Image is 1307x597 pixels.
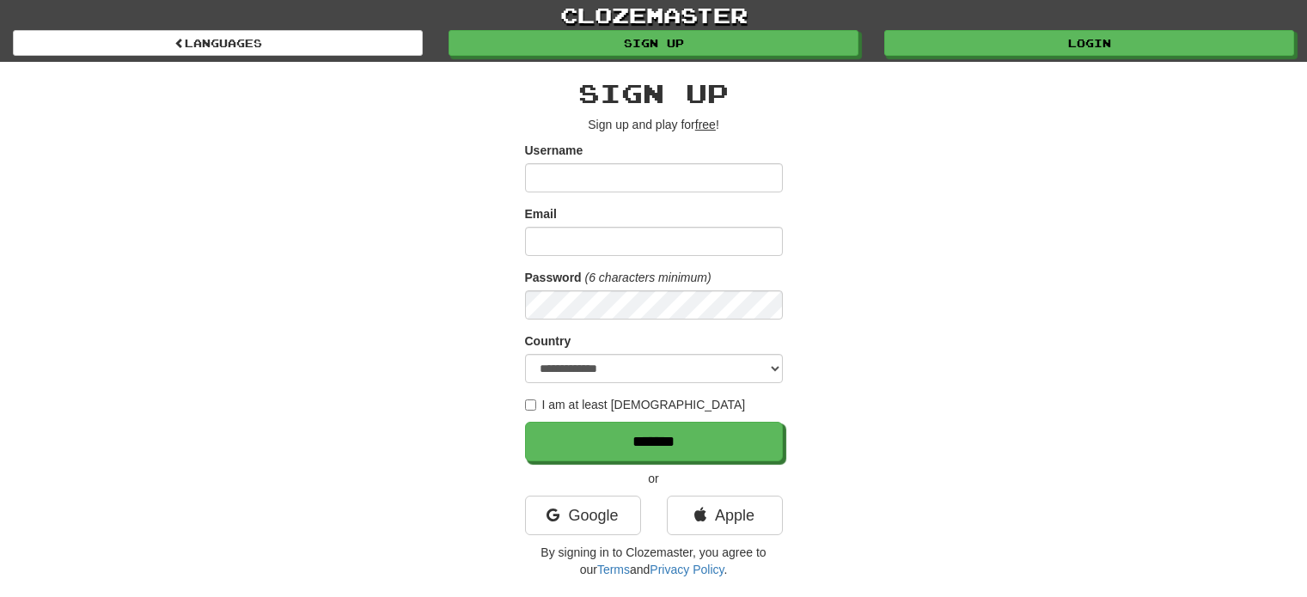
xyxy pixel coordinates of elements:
[525,116,783,133] p: Sign up and play for !
[525,269,582,286] label: Password
[525,544,783,578] p: By signing in to Clozemaster, you agree to our and .
[449,30,858,56] a: Sign up
[525,396,746,413] label: I am at least [DEMOGRAPHIC_DATA]
[525,470,783,487] p: or
[585,271,712,284] em: (6 characters minimum)
[667,496,783,535] a: Apple
[650,563,724,576] a: Privacy Policy
[525,332,571,350] label: Country
[525,399,536,411] input: I am at least [DEMOGRAPHIC_DATA]
[525,79,783,107] h2: Sign up
[695,118,716,131] u: free
[525,205,557,222] label: Email
[13,30,423,56] a: Languages
[597,563,630,576] a: Terms
[525,496,641,535] a: Google
[525,142,583,159] label: Username
[884,30,1294,56] a: Login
